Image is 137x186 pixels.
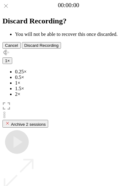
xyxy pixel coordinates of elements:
button: 1× [3,57,12,64]
li: 1× [15,80,134,86]
h2: Discard Recording? [3,17,134,25]
li: 1.5× [15,86,134,91]
div: Archive 2 sessions [5,121,46,127]
li: You will not be able to recover this once discarded. [15,32,134,37]
a: 00:00:00 [58,2,79,9]
button: Archive 2 sessions [3,120,48,128]
span: 1 [5,58,7,63]
button: Discard Recording [22,42,61,49]
button: Cancel [3,42,21,49]
li: 2× [15,91,134,97]
li: 0.5× [15,75,134,80]
li: 0.25× [15,69,134,75]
